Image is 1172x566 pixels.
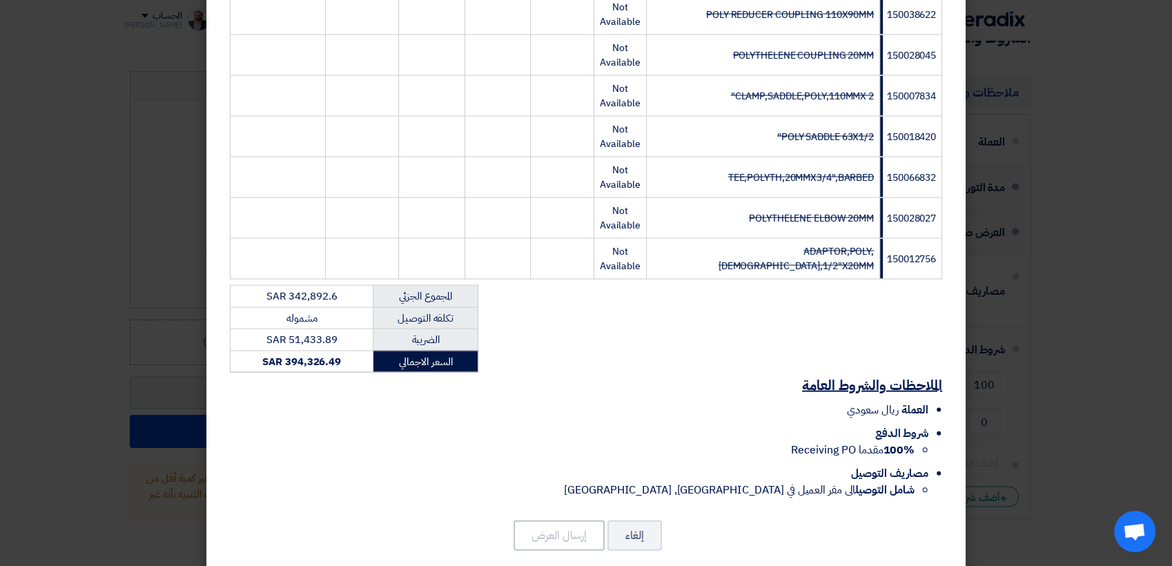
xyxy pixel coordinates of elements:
strike: ADAPTOR,POLY,[DEMOGRAPHIC_DATA],1/2"X20MM [719,244,874,273]
td: تكلفه التوصيل [373,307,478,329]
span: SAR 51,433.89 [266,332,338,347]
strike: CLAMP,SADDLE,POLY,110MMX 2" [731,89,874,104]
td: 150007834 [879,76,941,117]
span: مصاريف التوصيل [850,465,928,482]
span: Not Available [600,244,641,273]
td: 150028027 [879,198,941,239]
strike: POLYTHELENE ELBOW 20MM [749,211,874,226]
td: 150028045 [879,35,941,76]
span: ريال سعودي [847,402,899,418]
strike: TEE,POLYTH,20MMX3/4",BARBED [728,170,874,185]
span: Not Available [600,41,641,70]
u: الملاحظات والشروط العامة [802,375,942,396]
span: Not Available [600,204,641,233]
td: 150018420 [879,117,941,157]
td: الضريبة [373,329,478,351]
div: Open chat [1114,511,1155,552]
td: السعر الاجمالي [373,351,478,373]
td: 150012756 [879,239,941,280]
button: إلغاء [607,520,662,551]
strong: شامل التوصيل [855,482,915,498]
span: العملة [901,402,928,418]
span: مشموله [286,311,317,326]
li: الى مقر العميل في [GEOGRAPHIC_DATA], [GEOGRAPHIC_DATA] [230,482,915,498]
td: SAR 342,892.6 [231,286,373,308]
span: مقدما Receiving PO [791,442,915,458]
span: Not Available [600,81,641,110]
strong: 100% [883,442,915,458]
span: شروط الدفع [875,425,928,442]
td: المجموع الجزئي [373,286,478,308]
span: Not Available [600,122,641,151]
strong: SAR 394,326.49 [262,354,341,369]
strike: POLY SADDLE 63X1/2" [777,130,874,144]
strike: POLY REDUCER COUPLING 110X90MM [706,8,874,22]
strike: POLYTHELENE COUPLING 20MM [732,48,874,63]
button: إرسال العرض [514,520,605,551]
span: Not Available [600,163,641,192]
td: 150066832 [879,157,941,198]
